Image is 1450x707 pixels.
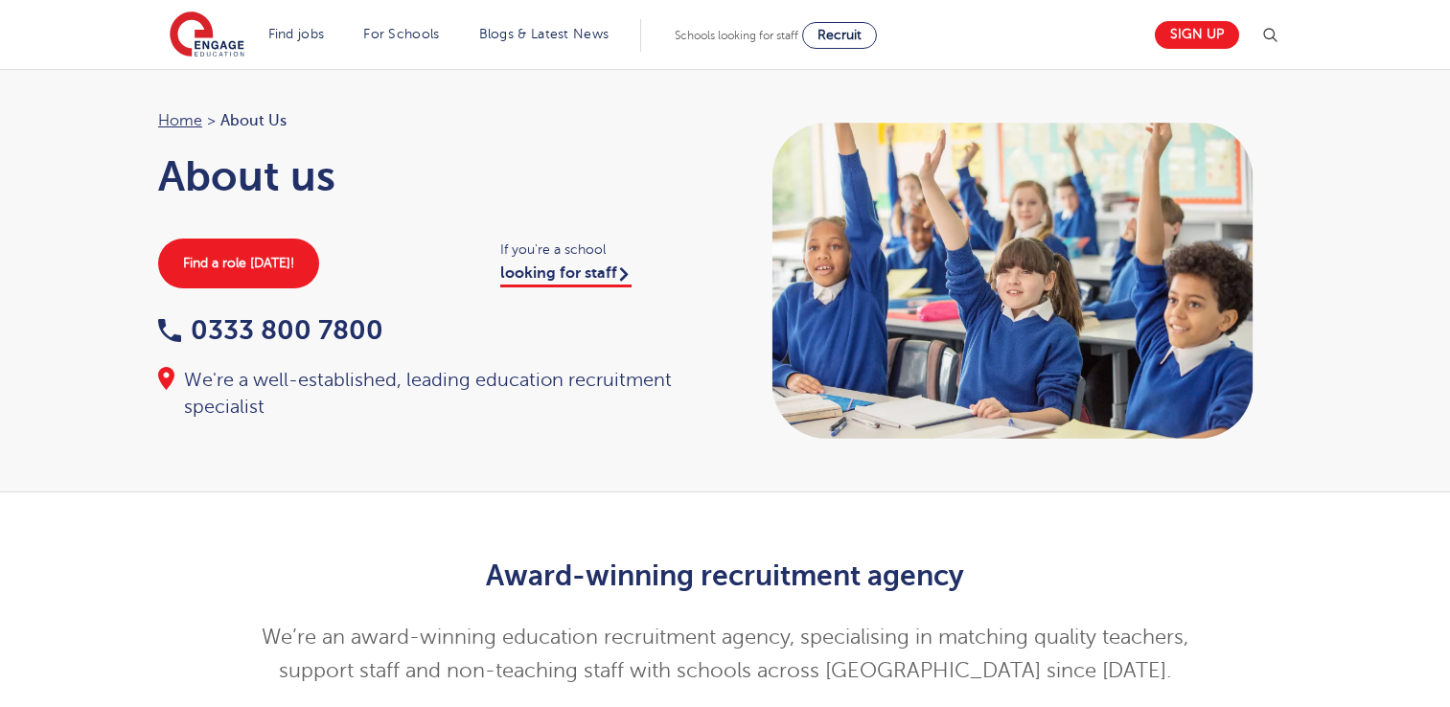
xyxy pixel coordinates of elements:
a: Home [158,112,202,129]
div: We're a well-established, leading education recruitment specialist [158,367,706,421]
a: 0333 800 7800 [158,315,383,345]
h2: Award-winning recruitment agency [255,559,1195,592]
a: Find a role [DATE]! [158,239,319,288]
a: looking for staff [500,264,632,287]
span: About Us [220,108,287,133]
img: Engage Education [170,11,244,59]
a: Find jobs [268,27,325,41]
a: For Schools [363,27,439,41]
span: > [207,112,216,129]
span: Recruit [817,28,862,42]
h1: About us [158,152,706,200]
span: If you're a school [500,239,706,261]
a: Recruit [802,22,877,49]
a: Sign up [1155,21,1239,49]
nav: breadcrumb [158,108,706,133]
p: We’re an award-winning education recruitment agency, specialising in matching quality teachers, s... [255,621,1195,688]
a: Blogs & Latest News [479,27,610,41]
span: Schools looking for staff [675,29,798,42]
